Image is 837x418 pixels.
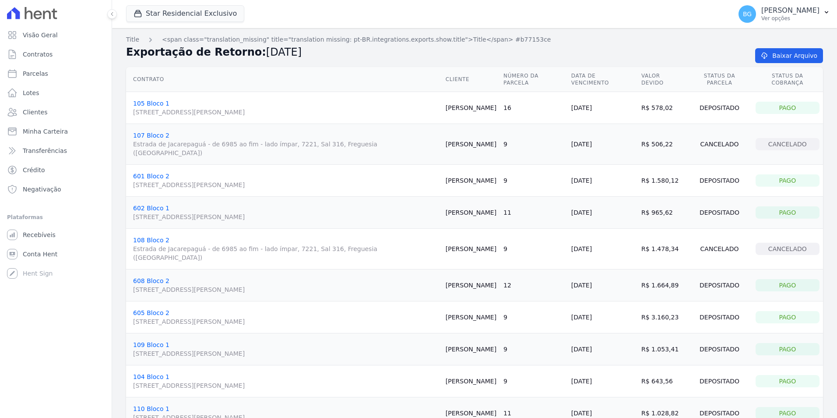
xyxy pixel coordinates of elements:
[690,102,748,114] div: Depositado
[756,279,819,291] div: Pago
[23,166,45,174] span: Crédito
[442,197,500,229] td: [PERSON_NAME]
[638,333,687,365] td: R$ 1.053,41
[687,67,752,92] th: Status da Parcela
[568,92,638,124] td: [DATE]
[4,142,108,159] a: Transferências
[4,161,108,179] a: Crédito
[690,243,748,255] div: Cancelado
[568,269,638,301] td: [DATE]
[23,69,48,78] span: Parcelas
[442,365,500,397] td: [PERSON_NAME]
[761,15,819,22] p: Ver opções
[133,341,439,358] a: 109 Bloco 1[STREET_ADDRESS][PERSON_NAME]
[568,301,638,333] td: [DATE]
[133,173,439,189] a: 601 Bloco 2[STREET_ADDRESS][PERSON_NAME]
[568,197,638,229] td: [DATE]
[133,285,439,294] span: [STREET_ADDRESS][PERSON_NAME]
[500,301,568,333] td: 9
[23,108,47,117] span: Clientes
[23,31,58,39] span: Visão Geral
[638,365,687,397] td: R$ 643,56
[126,35,139,44] a: Title
[133,213,439,221] span: [STREET_ADDRESS][PERSON_NAME]
[442,269,500,301] td: [PERSON_NAME]
[500,333,568,365] td: 9
[568,67,638,92] th: Data de Vencimento
[690,206,748,219] div: Depositado
[568,365,638,397] td: [DATE]
[638,124,687,165] td: R$ 506,22
[442,67,500,92] th: Cliente
[568,229,638,269] td: [DATE]
[638,92,687,124] td: R$ 578,02
[133,277,439,294] a: 608 Bloco 2[STREET_ADDRESS][PERSON_NAME]
[133,100,439,117] a: 105 Bloco 1[STREET_ADDRESS][PERSON_NAME]
[638,269,687,301] td: R$ 1.664,89
[690,174,748,187] div: Depositado
[4,226,108,244] a: Recebíveis
[500,365,568,397] td: 9
[126,67,442,92] th: Contrato
[442,92,500,124] td: [PERSON_NAME]
[756,102,819,114] div: Pago
[23,250,57,259] span: Conta Hent
[756,343,819,355] div: Pago
[4,181,108,198] a: Negativação
[126,36,139,43] span: translation missing: pt-BR.integrations.exports.index.title
[4,65,108,82] a: Parcelas
[133,205,439,221] a: 602 Bloco 1[STREET_ADDRESS][PERSON_NAME]
[568,165,638,197] td: [DATE]
[638,197,687,229] td: R$ 965,62
[500,67,568,92] th: Número da Parcela
[568,124,638,165] td: [DATE]
[133,317,439,326] span: [STREET_ADDRESS][PERSON_NAME]
[731,2,837,26] button: BG [PERSON_NAME] Ver opções
[133,309,439,326] a: 605 Bloco 2[STREET_ADDRESS][PERSON_NAME]
[756,375,819,387] div: Pago
[500,165,568,197] td: 9
[442,165,500,197] td: [PERSON_NAME]
[690,279,748,291] div: Depositado
[133,181,439,189] span: [STREET_ADDRESS][PERSON_NAME]
[500,229,568,269] td: 9
[442,124,500,165] td: [PERSON_NAME]
[756,138,819,150] div: Cancelado
[126,5,244,22] button: Star Residencial Exclusivo
[133,237,439,262] a: 108 Bloco 2Estrada de Jacarepaguá - de 6985 ao fim - lado ímpar, 7221, Sal 316, Freguesia ([GEOGR...
[690,375,748,387] div: Depositado
[690,343,748,355] div: Depositado
[4,103,108,121] a: Clientes
[568,333,638,365] td: [DATE]
[442,333,500,365] td: [PERSON_NAME]
[4,84,108,102] a: Lotes
[638,165,687,197] td: R$ 1.580,12
[133,140,439,157] span: Estrada de Jacarepaguá - de 6985 ao fim - lado ímpar, 7221, Sal 316, Freguesia ([GEOGRAPHIC_DATA])
[442,301,500,333] td: [PERSON_NAME]
[23,127,68,136] span: Minha Carteira
[500,197,568,229] td: 11
[756,243,819,255] div: Cancelado
[761,6,819,15] p: [PERSON_NAME]
[442,229,500,269] td: [PERSON_NAME]
[690,138,748,150] div: Cancelado
[756,311,819,323] div: Pago
[126,44,741,60] h2: Exportação de Retorno:
[756,206,819,219] div: Pago
[500,92,568,124] td: 16
[7,212,105,223] div: Plataformas
[500,269,568,301] td: 12
[23,185,61,194] span: Negativação
[690,311,748,323] div: Depositado
[755,48,823,63] a: Baixar Arquivo
[133,244,439,262] span: Estrada de Jacarepaguá - de 6985 ao fim - lado ímpar, 7221, Sal 316, Freguesia ([GEOGRAPHIC_DATA])
[133,132,439,157] a: 107 Bloco 2Estrada de Jacarepaguá - de 6985 ao fim - lado ímpar, 7221, Sal 316, Freguesia ([GEOGR...
[23,146,67,155] span: Transferências
[23,50,53,59] span: Contratos
[133,373,439,390] a: 104 Bloco 1[STREET_ADDRESS][PERSON_NAME]
[23,230,56,239] span: Recebíveis
[4,245,108,263] a: Conta Hent
[4,123,108,140] a: Minha Carteira
[23,89,39,97] span: Lotes
[126,35,823,44] nav: Breadcrumb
